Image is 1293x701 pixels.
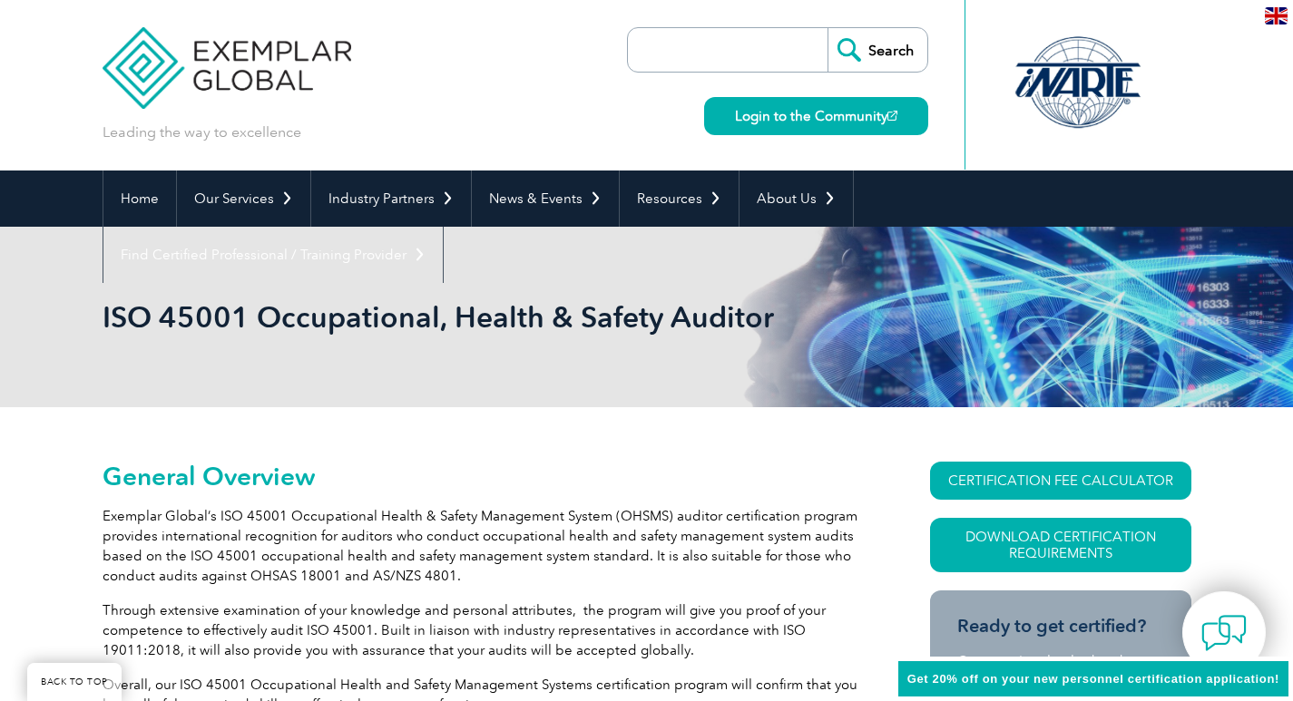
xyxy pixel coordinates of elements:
[740,170,853,227] a: About Us
[828,28,927,72] input: Search
[957,615,1164,638] h3: Ready to get certified?
[704,97,928,135] a: Login to the Community
[103,506,865,586] p: Exemplar Global’s ISO 45001 Occupational Health & Safety Management System (OHSMS) auditor certif...
[1265,7,1288,24] img: en
[620,170,739,227] a: Resources
[907,672,1279,686] span: Get 20% off on your new personnel certification application!
[930,462,1191,500] a: CERTIFICATION FEE CALCULATOR
[1201,610,1247,656] img: contact-chat.png
[103,122,301,142] p: Leading the way to excellence
[472,170,619,227] a: News & Events
[103,227,443,283] a: Find Certified Professional / Training Provider
[930,518,1191,572] a: Download Certification Requirements
[103,600,865,660] p: Through extensive examination of your knowledge and personal attributes, the program will give yo...
[311,170,471,227] a: Industry Partners
[177,170,310,227] a: Our Services
[887,111,897,121] img: open_square.png
[103,299,799,335] h1: ISO 45001 Occupational, Health & Safety Auditor
[103,170,176,227] a: Home
[103,462,865,491] h2: General Overview
[27,663,122,701] a: BACK TO TOP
